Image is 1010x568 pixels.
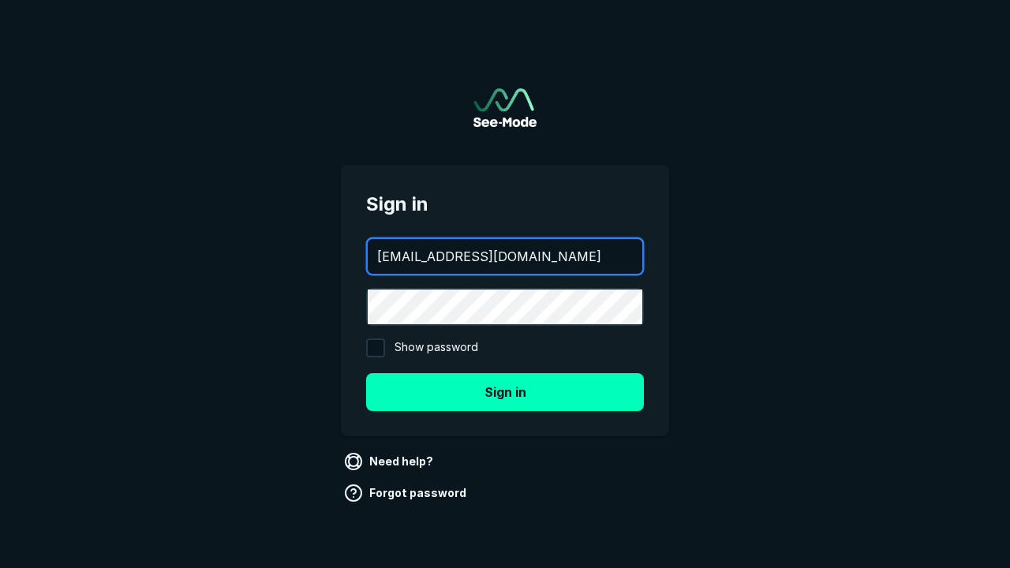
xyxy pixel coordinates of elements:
[473,88,537,127] img: See-Mode Logo
[368,239,642,274] input: your@email.com
[473,88,537,127] a: Go to sign in
[341,449,440,474] a: Need help?
[341,480,473,506] a: Forgot password
[395,338,478,357] span: Show password
[366,190,644,219] span: Sign in
[366,373,644,411] button: Sign in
